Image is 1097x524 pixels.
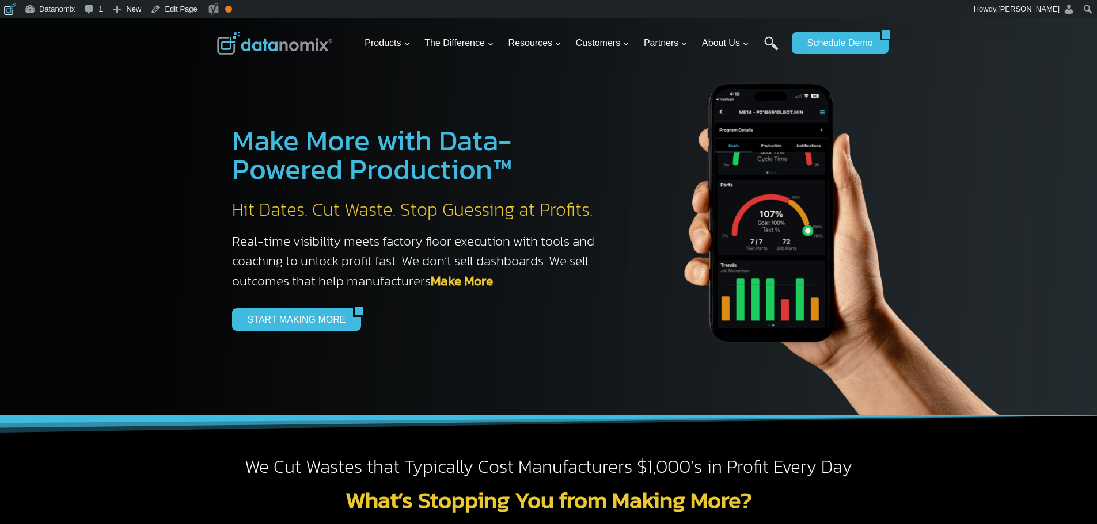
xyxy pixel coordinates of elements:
h3: Real-time visibility meets factory floor execution with tools and coaching to unlock profit fast.... [232,231,606,291]
span: Resources [508,36,561,51]
h2: Hit Dates. Cut Waste. Stop Guessing at Profits. [232,198,606,222]
img: Datanomix [217,32,332,55]
span: The Difference [424,36,494,51]
a: Make More [431,271,493,290]
a: START MAKING MORE [232,308,354,330]
a: Search [764,36,779,62]
a: Schedule Demo [792,32,880,54]
span: About Us [702,36,749,51]
span: Partners [644,36,688,51]
span: [PERSON_NAME] [998,5,1060,13]
div: OK [225,6,232,13]
img: The Datanoix Mobile App available on Android and iOS Devices [629,41,1033,415]
h2: What’s Stopping You from Making More? [217,488,880,511]
h1: Make More with Data-Powered Production™ [232,126,606,183]
span: Customers [576,36,629,51]
span: Products [365,36,410,51]
nav: Primary Navigation [360,25,786,62]
h2: We Cut Wastes that Typically Cost Manufacturers $1,000’s in Profit Every Day [217,455,880,479]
